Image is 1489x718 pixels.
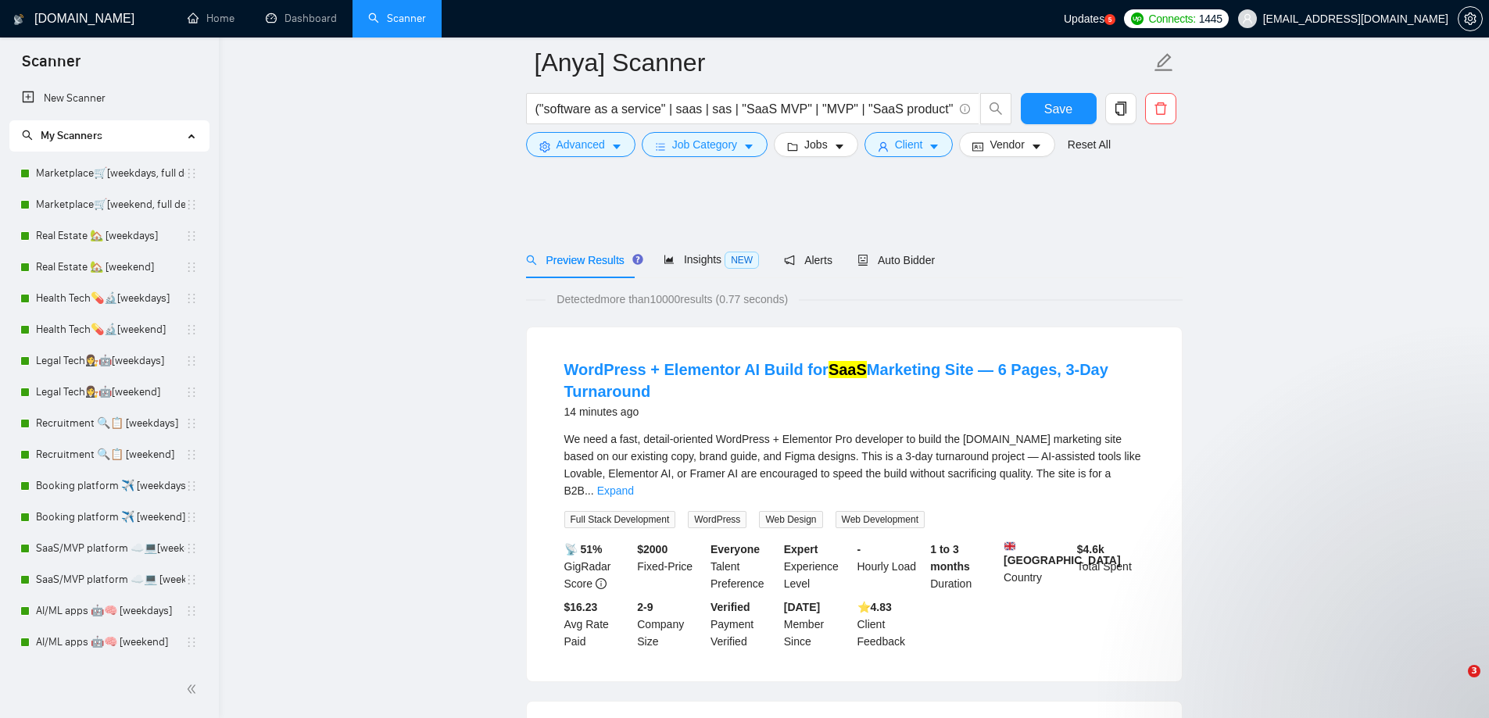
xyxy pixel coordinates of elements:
[185,292,198,305] span: holder
[585,484,594,497] span: ...
[36,408,185,439] a: Recruitment 🔍📋 [weekdays]
[9,627,209,658] li: AI/ML apps 🤖🧠 [weekend]
[9,502,209,533] li: Booking platform ✈️ [weekend]
[854,598,928,650] div: Client Feedback
[1105,93,1136,124] button: copy
[185,480,198,492] span: holder
[36,439,185,470] a: Recruitment 🔍📋 [weekend]
[634,541,707,592] div: Fixed-Price
[36,283,185,314] a: Health Tech💊🔬[weekdays]
[185,605,198,617] span: holder
[1074,541,1147,592] div: Total Spent
[185,323,198,336] span: holder
[857,601,892,613] b: ⭐️ 4.83
[9,408,209,439] li: Recruitment 🔍📋 [weekdays]
[9,345,209,377] li: Legal Tech👩‍⚖️🤖[weekdays]
[1131,13,1144,25] img: upwork-logo.png
[185,167,198,180] span: holder
[1199,10,1222,27] span: 1445
[9,50,93,83] span: Scanner
[655,141,666,152] span: bars
[36,595,185,627] a: AI/ML apps 🤖🧠 [weekdays]
[688,511,746,528] span: WordPress
[266,12,337,25] a: dashboardDashboard
[36,627,185,658] a: AI/ML apps 🤖🧠 [weekend]
[1064,13,1104,25] span: Updates
[9,252,209,283] li: Real Estate 🏡 [weekend]
[564,430,1144,499] div: We need a fast, detail-oriented WordPress + Elementor Pro developer to build the [DOMAIN_NAME] ma...
[185,511,198,523] span: holder
[1004,541,1121,566] b: [GEOGRAPHIC_DATA]
[9,377,209,408] li: Legal Tech👩‍⚖️🤖[weekend]
[564,361,1108,400] a: WordPress + Elementor AI Build forSaaSMarketing Site — 6 Pages, 3-Day Turnaround
[185,636,198,648] span: holder
[185,386,198,398] span: holder
[564,511,676,528] span: Full Stack Development
[13,7,24,32] img: logo
[804,136,828,153] span: Jobs
[895,136,923,153] span: Client
[990,136,1024,153] span: Vendor
[36,314,185,345] a: Health Tech💊🔬[weekend]
[185,198,198,211] span: holder
[9,283,209,314] li: Health Tech💊🔬[weekdays]
[1145,93,1176,124] button: delete
[743,141,754,152] span: caret-down
[836,511,925,528] span: Web Development
[539,141,550,152] span: setting
[185,261,198,273] span: holder
[637,601,653,613] b: 2-9
[564,601,598,613] b: $16.23
[546,291,799,308] span: Detected more than 10000 results (0.77 seconds)
[22,130,33,141] span: search
[864,132,954,157] button: userClientcaret-down
[857,254,935,266] span: Auto Bidder
[185,355,198,367] span: holder
[981,102,1011,116] span: search
[9,83,209,114] li: New Scanner
[1106,102,1136,116] span: copy
[36,345,185,377] a: Legal Tech👩‍⚖️🤖[weekdays]
[1458,13,1483,25] a: setting
[972,141,983,152] span: idcard
[634,598,707,650] div: Company Size
[1021,93,1097,124] button: Save
[784,255,795,266] span: notification
[1108,16,1112,23] text: 5
[561,598,635,650] div: Avg Rate Paid
[36,189,185,220] a: Marketplace🛒[weekend, full description]
[959,132,1054,157] button: idcardVendorcaret-down
[784,601,820,613] b: [DATE]
[9,564,209,595] li: SaaS/MVP platform ☁️💻 [weekend]
[185,230,198,242] span: holder
[710,601,750,613] b: Verified
[710,543,760,555] b: Everyone
[960,104,970,114] span: info-circle
[1004,541,1015,552] img: 🇬🇧
[535,99,953,119] input: Search Freelance Jobs...
[36,470,185,502] a: Booking platform ✈️ [weekdays]
[9,439,209,470] li: Recruitment 🔍📋 [weekend]
[9,189,209,220] li: Marketplace🛒[weekend, full description]
[878,141,889,152] span: user
[9,658,209,689] li: Childcare services
[185,417,198,430] span: holder
[186,681,202,697] span: double-left
[526,254,639,266] span: Preview Results
[185,542,198,555] span: holder
[707,598,781,650] div: Payment Verified
[664,253,759,266] span: Insights
[927,541,1000,592] div: Duration
[725,252,759,269] span: NEW
[36,533,185,564] a: SaaS/MVP platform ☁️💻[weekdays]
[1104,14,1115,25] a: 5
[854,541,928,592] div: Hourly Load
[930,543,970,573] b: 1 to 3 months
[36,502,185,533] a: Booking platform ✈️ [weekend]
[22,83,196,114] a: New Scanner
[611,141,622,152] span: caret-down
[642,132,768,157] button: barsJob Categorycaret-down
[9,220,209,252] li: Real Estate 🏡 [weekdays]
[1031,141,1042,152] span: caret-down
[36,377,185,408] a: Legal Tech👩‍⚖️🤖[weekend]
